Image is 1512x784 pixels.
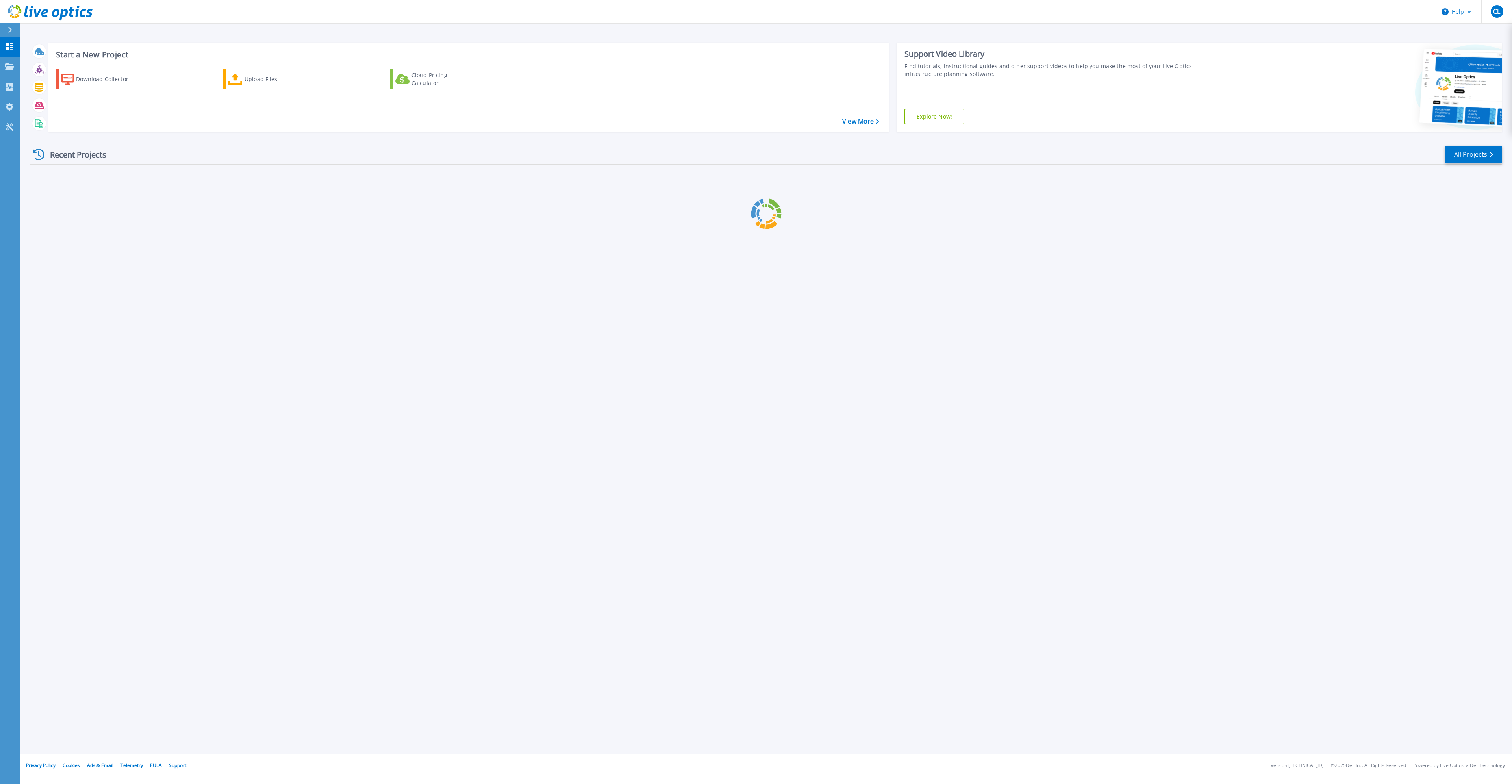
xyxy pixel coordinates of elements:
[87,762,113,769] a: Ads & Email
[842,118,879,125] a: View More
[56,50,878,59] h3: Start a New Project
[904,109,964,124] a: Explore Now!
[390,69,478,89] a: Cloud Pricing Calculator
[1271,763,1324,768] li: Version: [TECHNICAL_ID]
[150,762,162,769] a: EULA
[904,62,1222,78] div: Find tutorials, instructional guides and other support videos to help you make the most of your L...
[1493,8,1500,15] span: CL
[411,71,474,87] div: Cloud Pricing Calculator
[63,762,80,769] a: Cookies
[56,69,144,89] a: Download Collector
[223,69,311,89] a: Upload Files
[1445,146,1502,163] a: All Projects
[1413,763,1505,768] li: Powered by Live Optics, a Dell Technology
[30,145,117,164] div: Recent Projects
[120,762,143,769] a: Telemetry
[245,71,308,87] div: Upload Files
[169,762,186,769] a: Support
[1331,763,1406,768] li: © 2025 Dell Inc. All Rights Reserved
[76,71,139,87] div: Download Collector
[26,762,56,769] a: Privacy Policy
[904,49,1222,59] div: Support Video Library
